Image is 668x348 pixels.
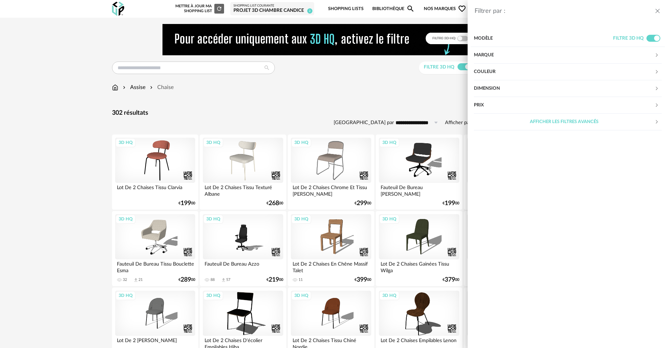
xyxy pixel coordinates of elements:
div: Marque [474,47,654,64]
div: Marque [474,47,662,64]
div: Prix [474,97,662,114]
div: Couleur [474,64,662,80]
div: Dimension [474,80,662,97]
div: Couleur [474,64,654,80]
div: Afficher les filtres avancés [474,114,662,130]
div: Modèle [474,30,613,47]
div: Filtrer par : [475,7,654,15]
div: Dimension [474,80,654,97]
div: Prix [474,97,654,114]
button: close drawer [654,7,661,16]
span: Filtre 3D HQ [613,36,644,41]
div: Afficher les filtres avancés [474,114,654,130]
